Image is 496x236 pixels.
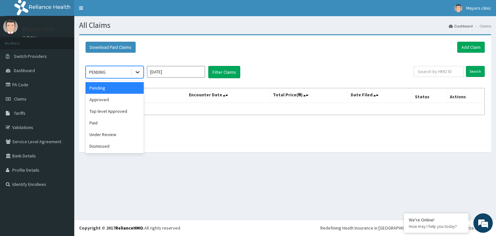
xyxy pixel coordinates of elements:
[14,110,26,116] span: Tariffs
[348,88,412,103] th: Date Filed
[473,23,491,29] li: Claims
[270,88,348,103] th: Total Price(₦)
[86,82,144,94] div: Pending
[449,23,473,29] a: Dashboard
[466,5,491,11] span: Mayors clinic
[208,66,240,78] button: Filter Claims
[89,69,106,75] div: PENDING
[412,88,447,103] th: Status
[409,217,464,223] div: We're Online!
[86,140,144,152] div: Dismissed
[409,224,464,229] p: How may I help you today?
[454,4,462,12] img: User Image
[79,21,491,29] h1: All Claims
[79,225,144,231] strong: Copyright © 2017 .
[23,35,38,40] a: Online
[3,19,18,34] img: User Image
[147,66,205,78] input: Select Month and Year
[14,68,35,73] span: Dashboard
[86,129,144,140] div: Under Review
[86,42,136,53] button: Download Paid Claims
[86,117,144,129] div: Paid
[23,26,55,32] p: Mayors clinic
[115,225,143,231] a: RelianceHMO
[14,53,47,59] span: Switch Providers
[320,225,491,231] div: Redefining Heath Insurance in [GEOGRAPHIC_DATA] using Telemedicine and Data Science!
[447,88,484,103] th: Actions
[186,88,270,103] th: Encounter Date
[14,96,26,102] span: Claims
[86,94,144,105] div: Approved
[74,220,496,236] footer: All rights reserved.
[414,66,464,77] input: Search by HMO ID
[466,66,485,77] input: Search
[86,105,144,117] div: Top level Approved
[457,42,485,53] a: Add Claim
